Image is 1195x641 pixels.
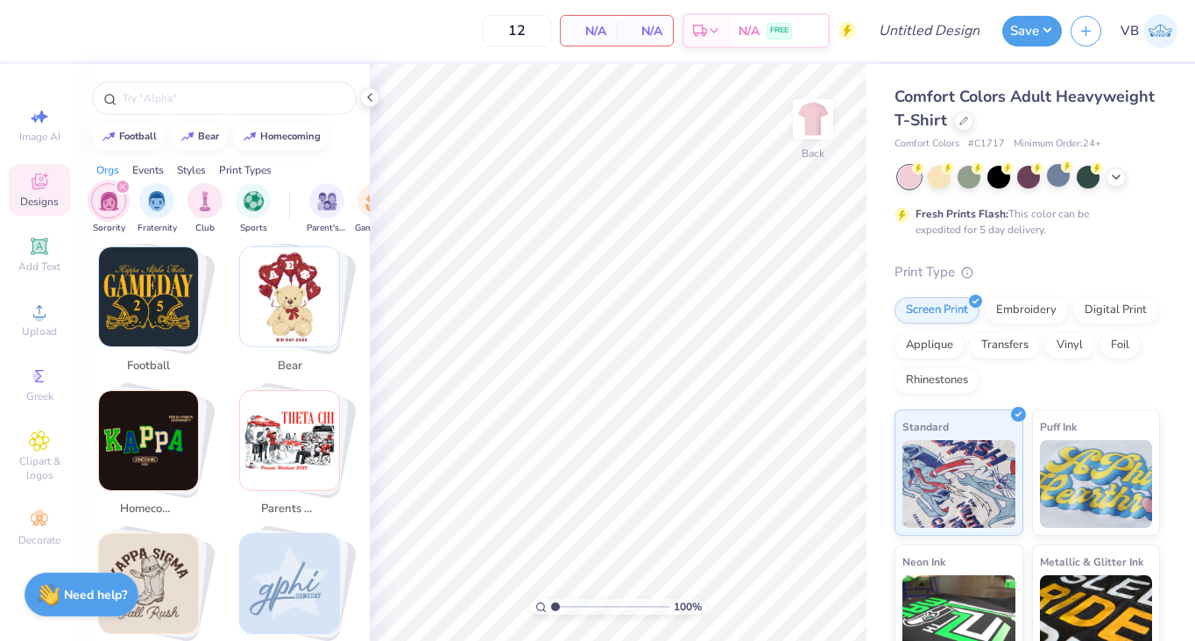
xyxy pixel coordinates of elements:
[88,246,220,381] button: Stack Card Button football
[138,183,177,235] div: filter for Fraternity
[171,124,227,150] button: bear
[307,183,347,235] button: filter button
[355,183,395,235] button: filter button
[894,332,965,359] div: Applique
[1002,16,1062,46] button: Save
[96,162,119,178] div: Orgs
[1045,332,1094,359] div: Vinyl
[147,191,166,211] img: Fraternity Image
[916,207,1008,221] strong: Fresh Prints Flash:
[240,534,339,633] img: star
[627,22,662,40] span: N/A
[102,132,116,142] img: trend_line.gif
[92,124,165,150] button: football
[261,358,318,375] span: bear
[138,183,177,235] button: filter button
[307,183,347,235] div: filter for Parent's Weekend
[240,391,339,490] img: parents weekend
[483,15,551,46] input: – –
[261,501,318,518] span: parents weekend
[236,183,271,235] div: filter for Sports
[770,25,788,37] span: FREE
[240,247,339,346] img: bear
[18,260,60,274] span: Add Text
[985,297,1068,324] div: Embroidery
[571,22,606,40] span: N/A
[260,132,321,141] div: homecoming
[91,183,126,235] button: filter button
[120,501,177,518] span: homecoming
[902,552,945,571] span: Neon Ink
[20,195,59,209] span: Designs
[187,183,223,235] button: filter button
[894,367,979,394] div: Rhinestones
[894,137,959,152] span: Comfort Colors
[355,183,395,235] div: filter for Game Day
[195,222,215,235] span: Club
[365,191,385,211] img: Game Day Image
[18,533,60,547] span: Decorate
[1040,417,1077,436] span: Puff Ink
[91,183,126,235] div: filter for Sorority
[198,132,219,141] div: bear
[902,417,949,436] span: Standard
[1014,137,1101,152] span: Minimum Order: 24 +
[674,599,702,615] span: 100 %
[902,440,1015,528] img: Standard
[1143,14,1177,48] img: Victoria Barrett
[119,132,157,141] div: football
[64,587,127,603] strong: Need help?
[177,162,206,178] div: Styles
[317,191,337,211] img: Parent's Weekend Image
[22,324,57,338] span: Upload
[229,246,361,381] button: Stack Card Button bear
[307,222,347,235] span: Parent's Weekend
[180,132,194,142] img: trend_line.gif
[121,89,345,107] input: Try "Alpha"
[894,86,1155,131] span: Comfort Colors Adult Heavyweight T-Shirt
[99,191,119,211] img: Sorority Image
[894,297,979,324] div: Screen Print
[229,390,361,525] button: Stack Card Button parents weekend
[916,206,1131,238] div: This color can be expedited for 5 day delivery.
[355,222,395,235] span: Game Day
[970,332,1040,359] div: Transfers
[88,390,220,525] button: Stack Card Button homecoming
[9,454,70,482] span: Clipart & logos
[1100,332,1141,359] div: Foil
[968,137,1005,152] span: # C1717
[1121,21,1139,41] span: VB
[1040,440,1153,528] img: Puff Ink
[99,534,198,633] img: western
[99,391,198,490] img: homecoming
[244,191,264,211] img: Sports Image
[99,247,198,346] img: football
[1040,552,1143,571] span: Metallic & Glitter Ink
[93,222,125,235] span: Sorority
[219,162,272,178] div: Print Types
[1073,297,1158,324] div: Digital Print
[132,162,164,178] div: Events
[236,183,271,235] button: filter button
[187,183,223,235] div: filter for Club
[19,130,60,144] span: Image AI
[240,222,267,235] span: Sports
[233,124,329,150] button: homecoming
[138,222,177,235] span: Fraternity
[243,132,257,142] img: trend_line.gif
[1121,14,1177,48] a: VB
[894,262,1160,282] div: Print Type
[120,358,177,375] span: football
[802,146,824,161] div: Back
[865,13,993,48] input: Untitled Design
[795,102,831,137] img: Back
[195,191,215,211] img: Club Image
[739,22,760,40] span: N/A
[26,389,53,403] span: Greek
